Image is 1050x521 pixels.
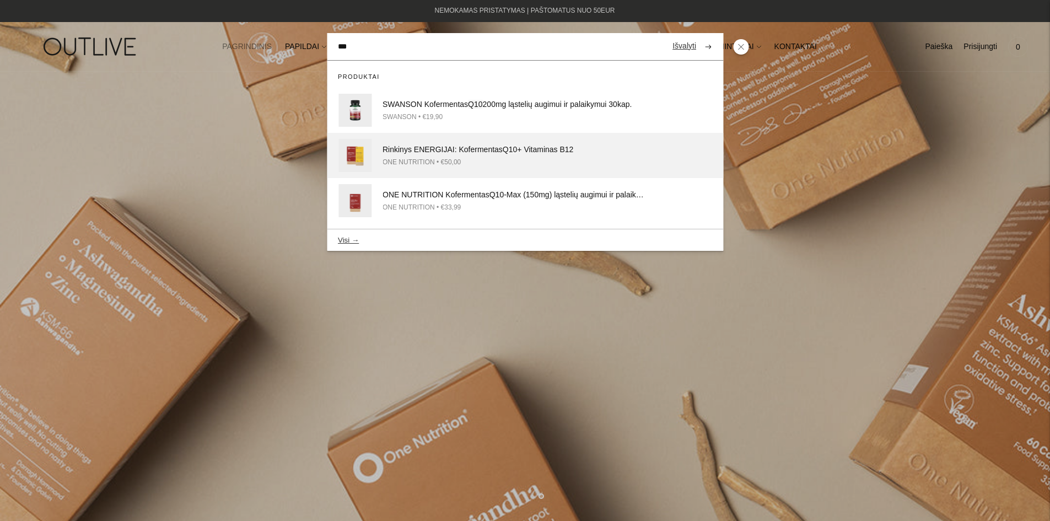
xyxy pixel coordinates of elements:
img: One_Nutrition-q10-b12-outlive_120x.png [338,139,371,172]
a: Rinkinys ENERGIJAI: KofermentasQ10+ Vitaminas B12 ONE NUTRITION • €50,00 [327,133,723,178]
div: SWANSON • €19,90 [383,111,646,123]
div: ONE NUTRITION • €50,00 [383,157,646,168]
span: Q10 [489,190,504,199]
div: SWANSON Kofermentas 200mg ląstelių augimui ir palaikymui 30kap. [383,98,646,111]
div: Rinkinys ENERGIJAI: Kofermentas + Vitaminas B12 [383,143,646,157]
a: SWANSON KofermentasQ10200mg ląstelių augimui ir palaikymui 30kap. SWANSON • €19,90 [327,88,723,133]
a: ONE NUTRITION KofermentasQ10-Max (150mg) ląstelių augimui ir palaikymui 30kap. ONE NUTRITION • €3... [327,178,723,223]
div: Produktai [327,61,723,88]
span: Q10 [503,145,517,154]
span: Q10 [468,100,482,109]
button: Visi → [338,236,359,244]
div: ONE NUTRITION Kofermentas -Max (150mg) ląstelių augimui ir palaikymui 30kap. [383,189,646,202]
a: Išvalyti [672,40,696,53]
div: ONE NUTRITION • €33,99 [383,202,646,213]
img: One_Nutrition_Q10-Max_outlive_120x.png [338,184,371,217]
img: Subject2_1_120x.png [338,94,371,127]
